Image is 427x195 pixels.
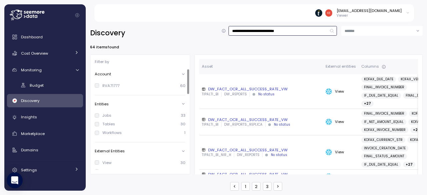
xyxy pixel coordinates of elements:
div: Tables [102,121,115,127]
span: IF_DUE_DATE_EQUAL [364,162,398,168]
a: Cost Overview [7,47,83,60]
p: TIPALTI_BI [202,92,219,97]
span: FINAL_INVOICE_NUMBER [364,84,404,90]
p: Entities [95,101,109,107]
div: View [102,160,111,165]
a: INVOICE_CREATION_DATE [361,145,408,151]
p: TIPALTI_BI_NIR_H [202,153,231,157]
a: IF_DUE_DATE_EQUAL [361,162,401,168]
span: + 27 [364,101,371,107]
div: Asset [202,64,320,70]
div: [EMAIL_ADDRESS][DOMAIN_NAME] [337,8,402,13]
a: Budget [7,80,83,91]
a: KOFAX_DUE_DATE [361,76,396,82]
p: 28 [180,169,185,174]
span: FINAL_INVOICE_NUMBER [364,111,404,117]
p: DW_REPORTS [237,153,260,157]
a: FINAL_STATUS_AMOUNT [361,153,407,159]
p: 30 [180,160,185,165]
p: TIPALTI_BI [202,122,219,127]
div: No status [271,153,287,157]
div: No status [274,122,290,127]
div: View [326,88,356,95]
img: e4f1013cbcfa3a60050984dc5e8e116a [325,9,332,16]
p: 60 [180,83,185,88]
span: Marketplace [21,131,45,136]
a: KOFAX_INVOICE_NUMBER [361,127,408,133]
div: No status [258,92,275,97]
div: DW_FACT_OCR_ALL_SUCCESS_RATE_VW [202,117,320,122]
h2: Discovery [90,28,125,38]
a: Marketplace [7,127,83,140]
a: DW_FACT_OCR_ALL_SUCCESS_RATE_VW [202,172,320,182]
span: Insights [21,114,37,120]
button: 2 [252,182,261,191]
p: DW_REPORTS [224,92,247,97]
img: 6714de1ca73de131760c52a6.PNG [315,9,322,16]
div: View [326,173,356,180]
a: Settings [7,163,83,177]
a: DW_FACT_OCR_ALL_SUCCESS_RATE_VWTIPALTI_BI_NIR_HDW_REPORTSNo status [202,147,320,157]
a: Dashboard [7,30,83,44]
span: KOFAX_CURRENCY_STR [364,137,403,143]
div: External entities [326,64,356,70]
div: Jobs [102,113,111,118]
a: Monitoring [7,63,83,77]
span: Cost Overview [21,51,48,56]
div: DW_FACT_OCR_ALL_SUCCESS_RATE_VW [202,147,320,153]
p: DW_REPORTS_REPLICA [224,122,263,127]
span: KOFAX_DUE_DATE [364,76,393,82]
button: 3 [263,182,272,191]
a: Discovery [7,94,83,107]
div: Create view [102,169,125,174]
span: IF_DUE_DATE_EQUAL [364,93,398,99]
p: 64 items found [90,44,119,50]
div: View [326,149,356,156]
a: Domains [7,143,83,157]
a: FINAL_INVOICE_NUMBER [361,111,407,117]
p: 1 [184,130,185,135]
a: Insights [7,110,83,124]
span: FINAL_STATUS_AMOUNT [364,153,404,159]
a: DW_FACT_OCR_ALL_SUCCESS_RATE_VWTIPALTI_BIDW_REPORTSNo status [202,86,320,96]
span: Budget [30,83,44,88]
a: IF_DUE_DATE_EQUAL [361,93,401,99]
span: Dashboard [21,34,43,40]
span: Discovery [21,98,39,103]
a: DW_FACT_OCR_ALL_SUCCESS_RATE_VWTIPALTI_BIDW_REPORTS_REPLICANo status [202,117,320,127]
span: IF_NET_AMOUNT_EQUAL [364,119,404,125]
div: RVA71777 [102,83,119,88]
span: Domains [21,147,38,153]
span: INVOICE_CREATION_DATE [364,145,406,151]
button: 1 [241,182,250,191]
div: DW_FACT_OCR_ALL_SUCCESS_RATE_VW [202,172,320,177]
a: IF_NET_AMOUNT_EQUAL [361,119,406,125]
div: View [326,119,356,125]
a: KOFAX_CURRENCY_STR [361,137,405,143]
p: External Entities [95,148,125,154]
span: KOFAX_INVOICE_NUMBER [364,127,406,133]
div: Open Intercom Messenger [7,172,23,188]
p: Filter by [95,59,109,64]
div: Workflows [102,130,122,135]
span: + 27 [406,162,413,168]
span: Settings [21,167,37,173]
div: DW_FACT_OCR_ALL_SUCCESS_RATE_VW [202,86,320,92]
p: Account [95,71,111,77]
p: 33 [181,113,185,118]
a: FINAL_INVOICE_NUMBER [361,84,407,90]
button: Collapse navigation [73,13,81,18]
span: Monitoring [21,67,42,73]
p: Viewer [337,13,402,18]
p: 30 [180,121,185,127]
span: + 27 [413,127,420,133]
